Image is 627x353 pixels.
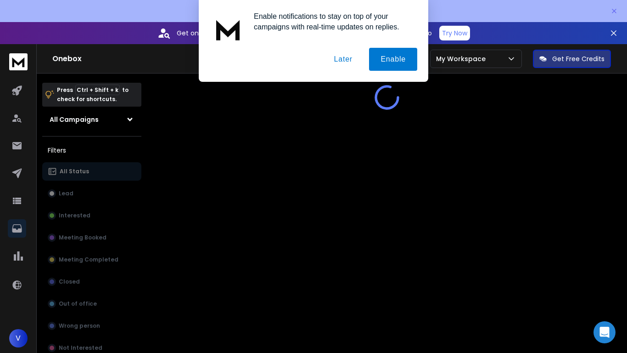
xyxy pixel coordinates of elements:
button: All Campaigns [42,110,141,129]
h3: Filters [42,144,141,157]
button: V [9,329,28,347]
div: Enable notifications to stay on top of your campaigns with real-time updates on replies. [246,11,417,32]
img: notification icon [210,11,246,48]
h1: All Campaigns [50,115,99,124]
button: Later [322,48,364,71]
button: Enable [369,48,417,71]
div: Open Intercom Messenger [593,321,616,343]
span: Ctrl + Shift + k [75,85,120,95]
p: Press to check for shortcuts. [57,85,129,104]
